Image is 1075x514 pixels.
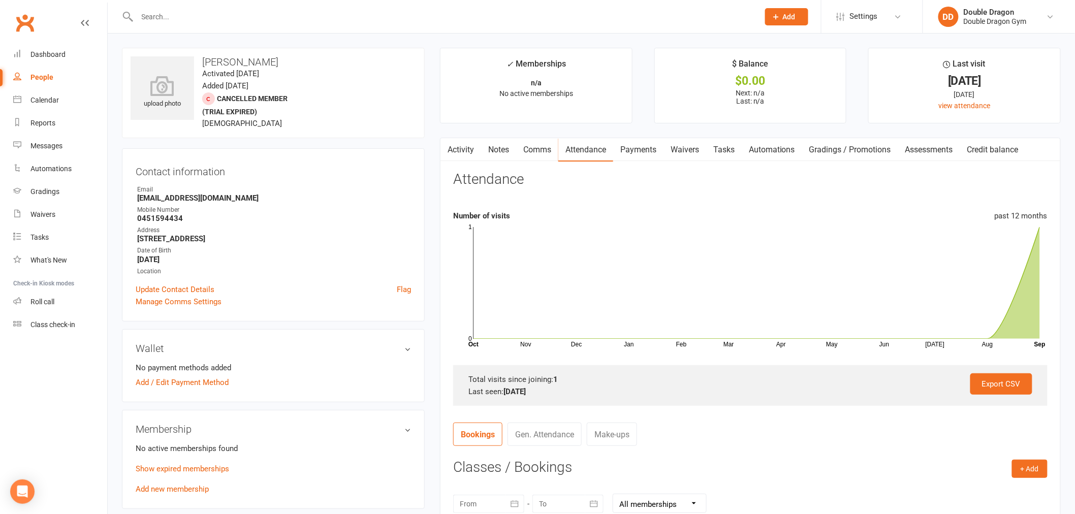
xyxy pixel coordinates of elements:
h3: Contact information [136,162,411,177]
div: [DATE] [878,76,1051,86]
a: Flag [397,283,411,296]
a: Class kiosk mode [13,313,107,336]
div: Double Dragon [964,8,1027,17]
a: Waivers [663,138,706,162]
div: Waivers [30,210,55,218]
h3: Attendance [453,172,524,187]
a: Gen. Attendance [508,423,582,446]
button: + Add [1012,460,1048,478]
a: view attendance [939,102,991,110]
a: Assessments [898,138,960,162]
div: Mobile Number [137,205,411,215]
div: Automations [30,165,72,173]
div: Dashboard [30,50,66,58]
div: past 12 months [995,210,1048,222]
a: Roll call [13,291,107,313]
div: Location [137,267,411,276]
a: Gradings / Promotions [802,138,898,162]
div: Tasks [30,233,49,241]
a: Reports [13,112,107,135]
div: Total visits since joining: [468,373,1032,385]
a: What's New [13,249,107,272]
div: Class check-in [30,320,75,329]
div: Date of Birth [137,246,411,255]
i: ✓ [507,59,513,69]
a: Update Contact Details [136,283,214,296]
a: Gradings [13,180,107,203]
a: Tasks [13,226,107,249]
a: Automations [742,138,802,162]
h3: Classes / Bookings [453,460,1048,475]
span: No active memberships [499,89,573,98]
strong: Number of visits [453,211,510,220]
div: Reports [30,119,55,127]
div: DD [938,7,959,27]
div: Address [137,226,411,235]
div: [DATE] [878,89,1051,100]
div: Roll call [30,298,54,306]
strong: 0451594434 [137,214,411,223]
div: Gradings [30,187,59,196]
div: Open Intercom Messenger [10,479,35,504]
a: Manage Comms Settings [136,296,222,308]
a: Export CSV [970,373,1032,395]
time: Added [DATE] [202,81,248,90]
div: Calendar [30,96,59,104]
div: People [30,73,53,81]
span: Cancelled member (trial expired) [202,94,288,116]
div: upload photo [131,76,194,109]
a: Make-ups [587,423,637,446]
span: Add [783,13,796,21]
li: No payment methods added [136,362,411,374]
h3: Membership [136,424,411,435]
h3: [PERSON_NAME] [131,56,416,68]
a: Clubworx [12,10,38,36]
a: Show expired memberships [136,464,229,473]
strong: 1 [553,375,558,384]
a: Dashboard [13,43,107,66]
strong: [EMAIL_ADDRESS][DOMAIN_NAME] [137,194,411,203]
a: Add new membership [136,485,209,494]
a: Tasks [706,138,742,162]
strong: [STREET_ADDRESS] [137,234,411,243]
p: Next: n/a Last: n/a [664,89,837,105]
a: Attendance [558,138,613,162]
div: Last visit [943,57,986,76]
a: Comms [516,138,558,162]
a: Messages [13,135,107,157]
strong: [DATE] [137,255,411,264]
input: Search... [134,10,752,24]
a: Activity [440,138,481,162]
button: Add [765,8,808,25]
a: Calendar [13,89,107,112]
a: Credit balance [960,138,1026,162]
a: Notes [481,138,516,162]
span: Settings [850,5,878,28]
div: Email [137,185,411,195]
a: People [13,66,107,89]
div: What's New [30,256,67,264]
a: Payments [613,138,663,162]
span: [DEMOGRAPHIC_DATA] [202,119,282,128]
div: $ Balance [732,57,768,76]
p: No active memberships found [136,442,411,455]
div: Last seen: [468,385,1032,398]
a: Automations [13,157,107,180]
div: $0.00 [664,76,837,86]
div: Memberships [507,57,566,76]
h3: Wallet [136,343,411,354]
strong: n/a [531,79,542,87]
a: Add / Edit Payment Method [136,376,229,389]
div: Messages [30,142,62,150]
a: Waivers [13,203,107,226]
strong: [DATE] [503,387,526,396]
time: Activated [DATE] [202,69,259,78]
div: Double Dragon Gym [964,17,1027,26]
a: Bookings [453,423,502,446]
